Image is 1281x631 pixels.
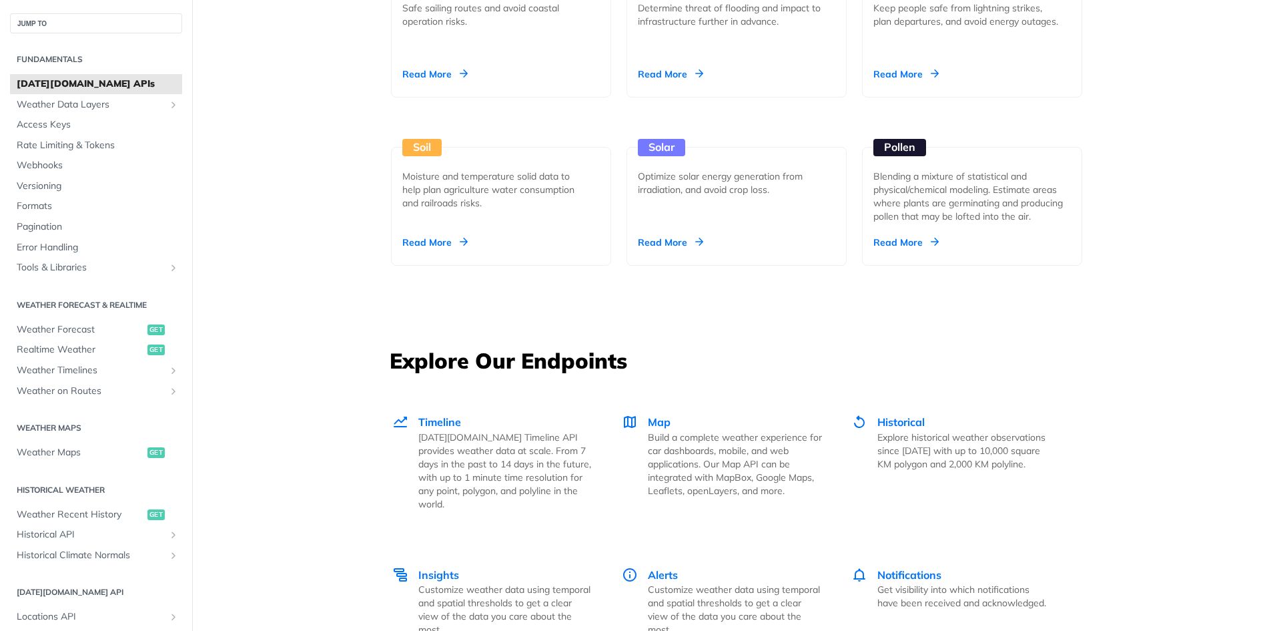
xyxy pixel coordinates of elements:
[17,549,165,562] span: Historical Climate Normals
[418,415,461,429] span: Timeline
[17,200,179,213] span: Formats
[168,386,179,397] button: Show subpages for Weather on Routes
[168,262,179,273] button: Show subpages for Tools & Libraries
[390,346,1084,375] h3: Explore Our Endpoints
[877,415,925,429] span: Historical
[621,97,852,266] a: Solar Optimize solar energy generation from irradiation, and avoid crop loss. Read More
[638,67,703,81] div: Read More
[17,139,179,152] span: Rate Limiting & Tokens
[17,610,165,624] span: Locations API
[17,446,144,459] span: Weather Maps
[168,550,179,561] button: Show subpages for Historical Climate Normals
[392,567,408,583] img: Insights
[17,508,144,521] span: Weather Recent History
[147,447,165,458] span: get
[877,568,941,582] span: Notifications
[10,484,182,496] h2: Historical Weather
[10,156,182,176] a: Webhooks
[418,431,592,511] p: [DATE][DOMAIN_NAME] Timeline API provides weather data at scale. From 7 days in the past to 14 da...
[873,1,1060,28] div: Keep people safe from lightning strikes, plan departures, and avoid energy outages.
[402,1,589,28] div: Safe sailing routes and avoid coastal operation risks.
[10,505,182,525] a: Weather Recent Historyget
[17,118,179,132] span: Access Keys
[648,431,822,497] p: Build a complete weather experience for car dashboards, mobile, and web applications. Our Map API...
[386,97,616,266] a: Soil Moisture and temperature solid data to help plan agriculture water consumption and railroads...
[10,196,182,216] a: Formats
[402,67,468,81] div: Read More
[10,340,182,360] a: Realtime Weatherget
[10,443,182,463] a: Weather Mapsget
[147,509,165,520] span: get
[10,74,182,94] a: [DATE][DOMAIN_NAME] APIs
[10,258,182,278] a: Tools & LibrariesShow subpages for Tools & Libraries
[873,139,926,156] div: Pollen
[10,115,182,135] a: Access Keys
[392,414,408,430] img: Timeline
[10,95,182,115] a: Weather Data LayersShow subpages for Weather Data Layers
[402,236,468,249] div: Read More
[622,567,638,583] img: Alerts
[17,77,179,91] span: [DATE][DOMAIN_NAME] APIs
[873,67,939,81] div: Read More
[10,53,182,65] h2: Fundamentals
[648,415,671,429] span: Map
[17,385,165,398] span: Weather on Routes
[17,220,179,234] span: Pagination
[168,365,179,376] button: Show subpages for Weather Timelines
[851,567,867,583] img: Notifications
[10,238,182,258] a: Error Handling
[10,381,182,401] a: Weather on RoutesShow subpages for Weather on Routes
[10,176,182,196] a: Versioning
[17,159,179,172] span: Webhooks
[10,546,182,566] a: Historical Climate NormalsShow subpages for Historical Climate Normals
[638,139,685,156] div: Solar
[391,386,607,539] a: Timeline Timeline [DATE][DOMAIN_NAME] Timeline API provides weather data at scale. From 7 days in...
[168,612,179,622] button: Show subpages for Locations API
[638,1,825,28] div: Determine threat of flooding and impact to infrastructure further in advance.
[147,345,165,355] span: get
[622,414,638,430] img: Map
[17,180,179,193] span: Versioning
[402,170,589,210] div: Moisture and temperature solid data to help plan agriculture water consumption and railroads risks.
[638,236,703,249] div: Read More
[17,98,165,112] span: Weather Data Layers
[638,170,825,196] div: Optimize solar energy generation from irradiation, and avoid crop loss.
[10,217,182,237] a: Pagination
[147,325,165,335] span: get
[873,236,939,249] div: Read More
[17,528,165,542] span: Historical API
[837,386,1066,539] a: Historical Historical Explore historical weather observations since [DATE] with up to 10,000 squa...
[851,414,867,430] img: Historical
[10,586,182,598] h2: [DATE][DOMAIN_NAME] API
[17,261,165,274] span: Tools & Libraries
[10,13,182,33] button: JUMP TO
[857,97,1088,266] a: Pollen Blending a mixture of statistical and physical/chemical modeling. Estimate areas where pla...
[10,361,182,381] a: Weather TimelinesShow subpages for Weather Timelines
[648,568,678,582] span: Alerts
[418,568,459,582] span: Insights
[402,139,442,156] div: Soil
[877,583,1051,610] p: Get visibility into which notifications have been received and acknowledged.
[17,323,144,337] span: Weather Forecast
[10,422,182,434] h2: Weather Maps
[10,136,182,156] a: Rate Limiting & Tokens
[17,364,165,377] span: Weather Timelines
[873,170,1071,223] div: Blending a mixture of statistical and physical/chemical modeling. Estimate areas where plants are...
[168,530,179,540] button: Show subpages for Historical API
[877,431,1051,471] p: Explore historical weather observations since [DATE] with up to 10,000 square KM polygon and 2,00...
[10,525,182,545] a: Historical APIShow subpages for Historical API
[17,343,144,357] span: Realtime Weather
[10,607,182,627] a: Locations APIShow subpages for Locations API
[10,320,182,340] a: Weather Forecastget
[10,299,182,311] h2: Weather Forecast & realtime
[17,241,179,254] span: Error Handling
[168,99,179,110] button: Show subpages for Weather Data Layers
[607,386,837,539] a: Map Map Build a complete weather experience for car dashboards, mobile, and web applications. Our...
